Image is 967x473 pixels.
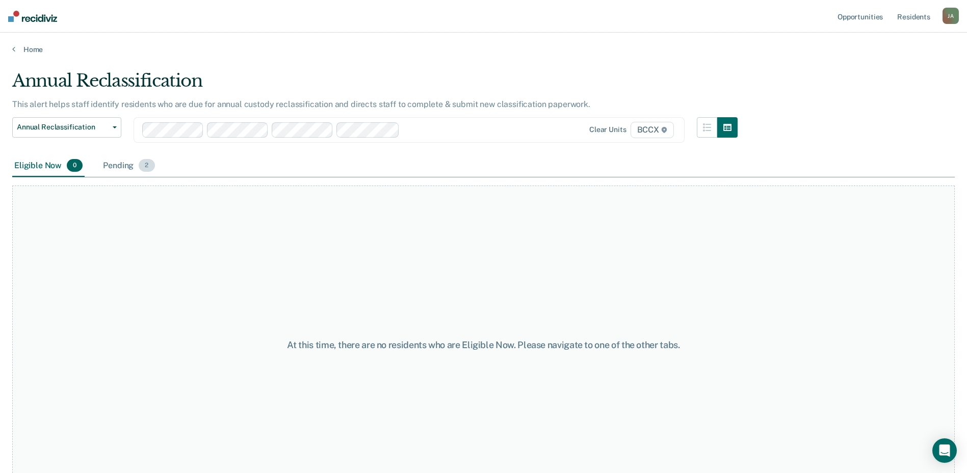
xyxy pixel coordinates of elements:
p: This alert helps staff identify residents who are due for annual custody reclassification and dir... [12,99,590,109]
div: Annual Reclassification [12,70,738,99]
div: Open Intercom Messenger [932,438,957,463]
button: Annual Reclassification [12,117,121,138]
span: 2 [139,159,154,172]
div: Pending2 [101,155,156,177]
span: BCCX [631,122,674,138]
div: At this time, there are no residents who are Eligible Now. Please navigate to one of the other tabs. [248,339,719,351]
div: J A [943,8,959,24]
div: Eligible Now0 [12,155,85,177]
span: Annual Reclassification [17,123,109,132]
span: 0 [67,159,83,172]
a: Home [12,45,955,54]
button: JA [943,8,959,24]
div: Clear units [589,125,626,134]
img: Recidiviz [8,11,57,22]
